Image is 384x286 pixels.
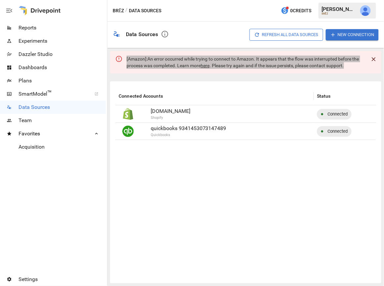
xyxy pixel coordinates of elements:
[19,103,106,111] span: Data Sources
[151,115,346,121] p: Shopify
[322,12,356,15] div: BRĒZ
[360,5,371,16] img: Derek Yimoyines
[326,29,379,40] button: New Connection
[356,1,375,20] button: Derek Yimoyines
[127,56,359,68] text: An error occurred while trying to connect to Amazon. It appears that the flow was interrupted bef...
[324,123,352,140] span: Connected
[331,91,341,101] button: Sort
[122,108,134,120] img: Shopify Logo
[19,143,106,151] span: Acquisition
[122,125,134,137] img: Quickbooks Logo
[164,91,173,101] button: Sort
[290,7,312,15] span: 0 Credits
[126,31,158,37] div: Data Sources
[201,63,210,68] a: here
[19,64,106,71] span: Dashboards
[19,24,106,32] span: Reports
[317,93,331,99] div: Status
[19,50,106,58] span: Dazzler Studio
[322,6,356,12] div: [PERSON_NAME]
[369,54,379,64] button: Close
[119,93,163,99] div: Connected Accounts
[151,132,346,138] p: Quickbooks
[127,53,364,71] div: [ Amazon ]:
[19,77,106,85] span: Plans
[19,37,106,45] span: Experiments
[19,90,87,98] span: SmartModel
[19,130,87,138] span: Favorites
[113,7,124,15] button: BRĒZ
[126,7,128,15] div: /
[324,106,352,122] span: Connected
[151,124,310,132] p: quickbooks 9341453073147489
[19,117,106,124] span: Team
[47,89,52,97] span: ™
[250,29,323,40] button: Refresh All Data Sources
[19,275,106,283] span: Settings
[278,5,314,17] button: 0Credits
[151,107,310,115] p: [DOMAIN_NAME]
